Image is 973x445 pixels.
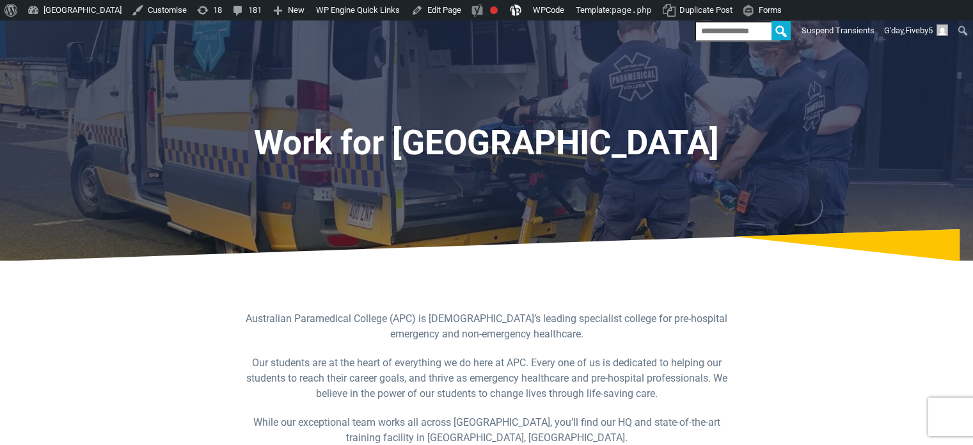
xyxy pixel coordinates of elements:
a: Suspend Transients [797,20,880,41]
span: Fiveby5 [905,26,933,35]
p: Our students are at the heart of everything we do here at APC. Every one of us is dedicated to he... [240,355,734,401]
p: Australian Paramedical College (APC) is [DEMOGRAPHIC_DATA]’s leading specialist college for pre-h... [240,311,734,342]
a: G'day, [880,20,953,41]
h1: Work for [GEOGRAPHIC_DATA] [113,123,861,163]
